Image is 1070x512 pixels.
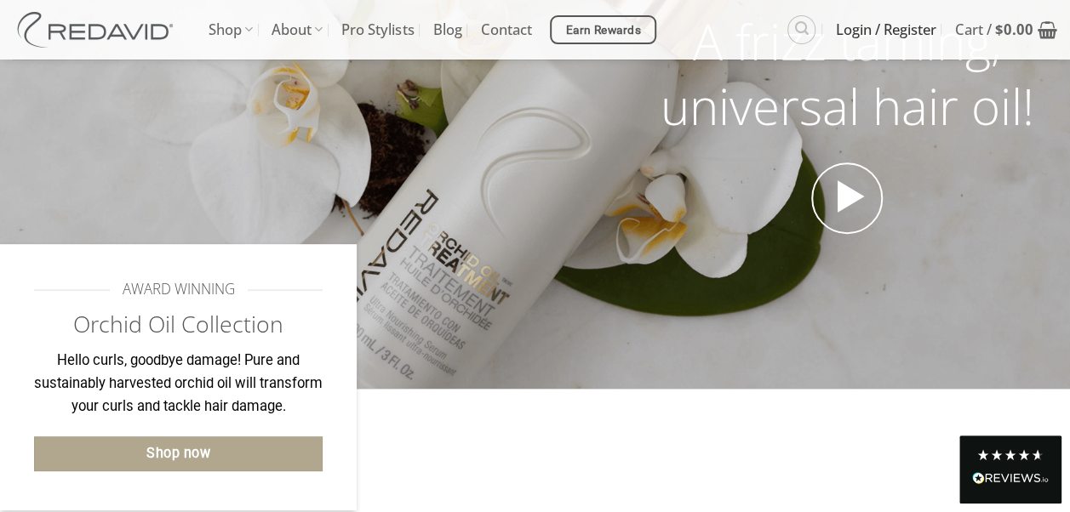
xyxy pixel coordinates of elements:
[995,20,1004,39] span: $
[972,469,1049,491] div: Read All Reviews
[811,162,883,234] a: Open video in lightbox
[836,9,936,51] span: Login / Register
[955,9,1033,51] span: Cart /
[34,350,323,418] p: Hello curls, goodbye damage! Pure and sustainably harvested orchid oil will transform your curls ...
[146,442,210,464] span: Shop now
[550,15,656,44] a: Earn Rewards
[959,435,1061,503] div: Read All Reviews
[972,472,1049,484] img: REVIEWS.io
[566,21,641,40] span: Earn Rewards
[13,12,183,48] img: REDAVID Salon Products | United States
[787,15,815,43] a: Search
[123,278,235,301] span: AWARD WINNING
[34,310,323,339] h2: Orchid Oil Collection
[637,9,1057,138] h2: A frizz taming, universal hair oil!
[995,20,1033,39] bdi: 0.00
[34,436,323,471] a: Shop now
[976,448,1044,462] div: 4.8 Stars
